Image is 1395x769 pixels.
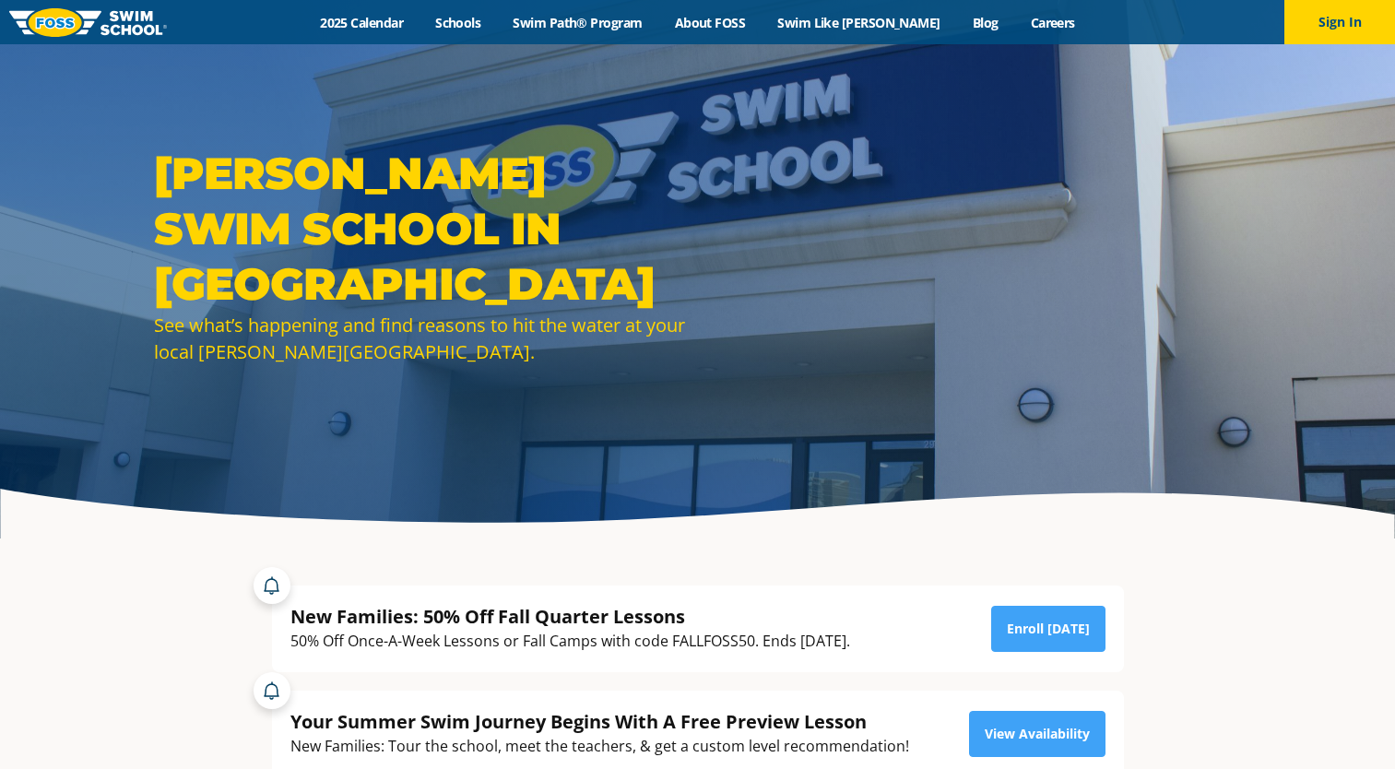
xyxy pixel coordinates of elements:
a: About FOSS [658,14,762,31]
a: Enroll [DATE] [991,606,1105,652]
a: Swim Path® Program [497,14,658,31]
div: 50% Off Once-A-Week Lessons or Fall Camps with code FALLFOSS50. Ends [DATE]. [290,629,850,654]
div: New Families: Tour the school, meet the teachers, & get a custom level recommendation! [290,734,909,759]
img: FOSS Swim School Logo [9,8,167,37]
a: Careers [1014,14,1091,31]
a: Blog [956,14,1014,31]
a: 2025 Calendar [304,14,420,31]
a: Schools [420,14,497,31]
a: Swim Like [PERSON_NAME] [762,14,957,31]
div: See what’s happening and find reasons to hit the water at your local [PERSON_NAME][GEOGRAPHIC_DATA]. [154,312,689,365]
a: View Availability [969,711,1105,757]
div: New Families: 50% Off Fall Quarter Lessons [290,604,850,629]
h1: [PERSON_NAME] Swim School in [GEOGRAPHIC_DATA] [154,146,689,312]
div: Your Summer Swim Journey Begins With A Free Preview Lesson [290,709,909,734]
